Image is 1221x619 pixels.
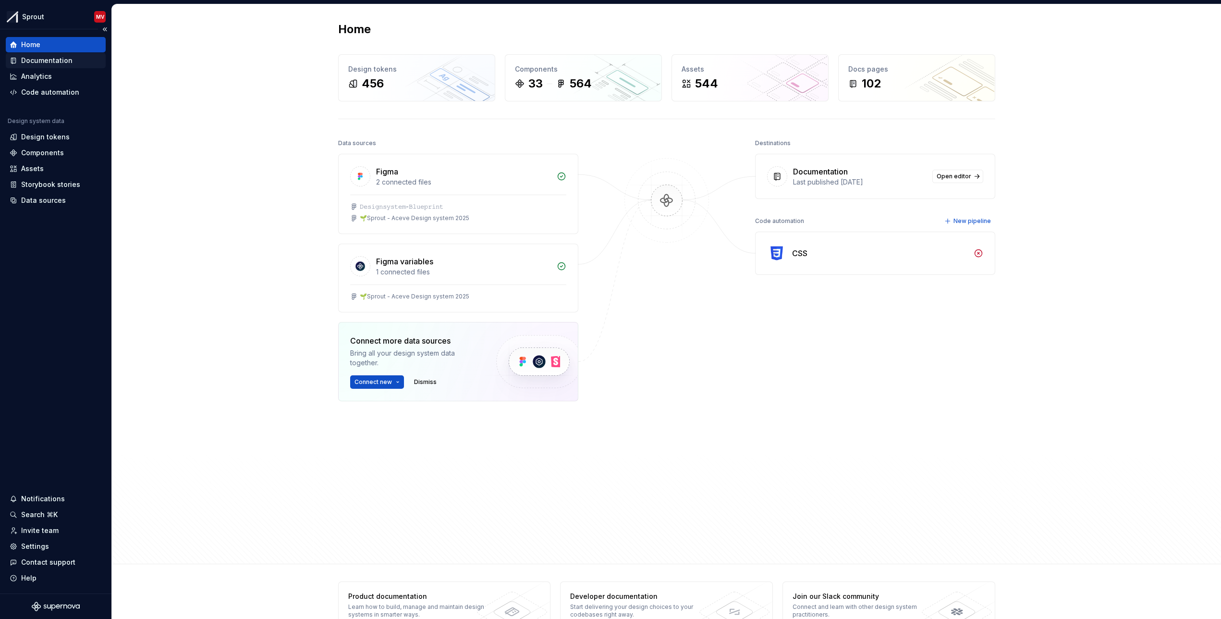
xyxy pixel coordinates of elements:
[6,539,106,554] a: Settings
[793,603,932,619] div: Connect and learn with other design system practitioners.
[793,166,848,177] div: Documentation
[350,348,480,368] div: Bring all your design system data together.
[505,54,662,101] a: Components33564
[6,555,106,570] button: Contact support
[376,177,551,187] div: 2 connected files
[360,293,469,300] div: 🌱Sprout - Aceve Design system 2025
[348,603,488,619] div: Learn how to build, manage and maintain design systems in smarter ways.
[793,592,932,601] div: Join our Slack community
[932,170,983,183] a: Open editor
[21,164,44,173] div: Assets
[6,570,106,586] button: Help
[6,491,106,507] button: Notifications
[362,76,384,91] div: 456
[348,64,485,74] div: Design tokens
[21,573,37,583] div: Help
[862,76,881,91] div: 102
[338,154,578,234] a: Figma2 connected files𝙳𝚎𝚜𝚒𝚐𝚗𝚜𝚢𝚜𝚝𝚎𝚖-𝙱𝚕𝚞𝚎𝚙𝚛𝚒𝚗𝚝🌱Sprout - Aceve Design system 2025
[7,11,18,23] img: b6c2a6ff-03c2-4811-897b-2ef07e5e0e51.png
[414,378,437,386] span: Dismiss
[6,161,106,176] a: Assets
[350,375,404,389] button: Connect new
[6,177,106,192] a: Storybook stories
[410,375,441,389] button: Dismiss
[515,64,652,74] div: Components
[21,40,40,50] div: Home
[6,129,106,145] a: Design tokens
[570,592,710,601] div: Developer documentation
[792,248,807,259] div: CSS
[360,203,443,210] div: 𝙳𝚎𝚜𝚒𝚐𝚗𝚜𝚢𝚜𝚝𝚎𝚖-𝙱𝚕𝚞𝚎𝚙𝚛𝚒𝚗𝚝
[953,217,991,225] span: New pipeline
[21,196,66,205] div: Data sources
[937,173,971,180] span: Open editor
[6,37,106,52] a: Home
[682,64,818,74] div: Assets
[350,335,480,347] div: Connect more data sources
[6,523,106,538] a: Invite team
[96,13,104,21] div: MV
[755,136,791,150] div: Destinations
[21,87,79,97] div: Code automation
[528,76,543,91] div: 33
[376,256,433,267] div: Figma variables
[376,166,398,177] div: Figma
[338,22,371,37] h2: Home
[570,603,710,619] div: Start delivering your design choices to your codebases right away.
[338,136,376,150] div: Data sources
[6,145,106,161] a: Components
[570,76,592,91] div: 564
[848,64,985,74] div: Docs pages
[21,494,65,504] div: Notifications
[793,177,927,187] div: Last published [DATE]
[6,507,106,522] button: Search ⌘K
[6,69,106,84] a: Analytics
[338,54,495,101] a: Design tokens456
[21,557,75,567] div: Contact support
[6,193,106,208] a: Data sources
[2,6,110,27] button: SproutMV
[672,54,829,101] a: Assets544
[941,214,995,228] button: New pipeline
[376,267,551,277] div: 1 connected files
[21,132,70,142] div: Design tokens
[21,526,59,535] div: Invite team
[21,180,80,189] div: Storybook stories
[32,602,80,611] svg: Supernova Logo
[21,148,64,158] div: Components
[22,12,44,22] div: Sprout
[838,54,995,101] a: Docs pages102
[338,244,578,312] a: Figma variables1 connected files🌱Sprout - Aceve Design system 2025
[8,117,64,125] div: Design system data
[354,378,392,386] span: Connect new
[755,214,804,228] div: Code automation
[695,76,718,91] div: 544
[21,72,52,81] div: Analytics
[360,214,469,222] div: 🌱Sprout - Aceve Design system 2025
[6,85,106,100] a: Code automation
[21,542,49,551] div: Settings
[21,56,73,65] div: Documentation
[348,592,488,601] div: Product documentation
[98,23,111,36] button: Collapse sidebar
[6,53,106,68] a: Documentation
[21,510,58,520] div: Search ⌘K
